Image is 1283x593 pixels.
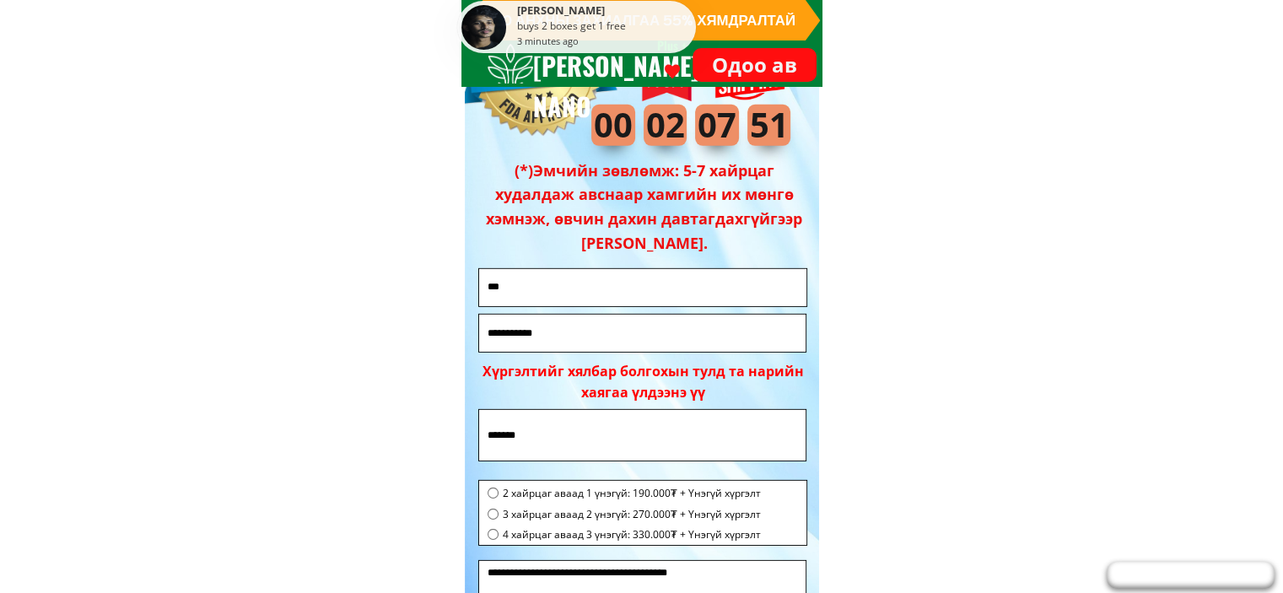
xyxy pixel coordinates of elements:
[693,48,817,82] p: Одоо ав
[517,34,579,49] div: 3 minutes ago
[503,506,761,522] span: 3 хайрцаг аваад 2 үнэгүй: 270.000₮ + Үнэгүй хүргэлт
[517,19,692,34] div: buys 2 boxes get 1 free
[517,5,692,19] div: [PERSON_NAME]
[503,485,761,501] span: 2 хайрцаг аваад 1 үнэгүй: 190.000₮ + Үнэгүй хүргэлт
[482,361,804,404] div: Хүргэлтийг хялбар болгохын тулд та нарийн хаягаа үлдээнэ үү
[533,46,720,127] h3: [PERSON_NAME] NANO
[473,159,816,256] h3: (*)Эмчийн зөвлөмж: 5-7 хайрцаг худалдаж авснаар хамгийн их мөнгө хэмнэж, өвчин дахин давтагдахгүй...
[503,526,761,542] span: 4 хайрцаг аваад 3 үнэгүй: 330.000₮ + Үнэгүй хүргэлт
